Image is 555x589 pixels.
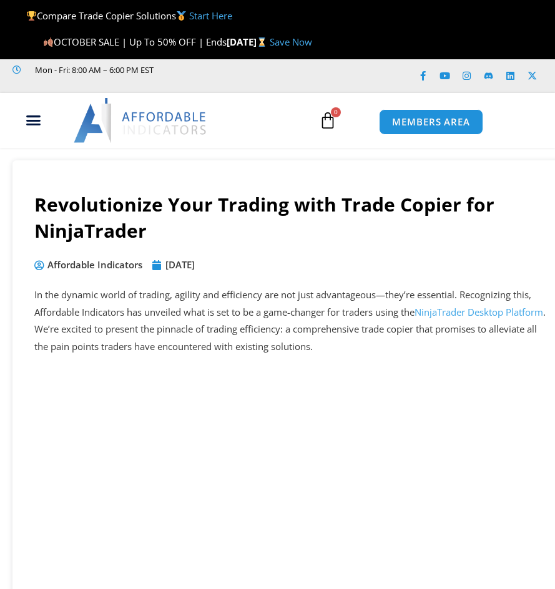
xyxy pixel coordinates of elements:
iframe: Customer reviews powered by Trustpilot [12,77,200,90]
strong: [DATE] [227,36,270,48]
img: 🏆 [27,11,36,21]
time: [DATE] [165,258,195,271]
span: Mon - Fri: 8:00 AM – 6:00 PM EST [32,62,154,77]
img: LogoAI | Affordable Indicators – NinjaTrader [74,98,208,143]
a: Save Now [270,36,312,48]
span: Compare Trade Copier Solutions [26,9,232,22]
img: 🥇 [177,11,186,21]
span: 0 [331,107,341,117]
img: 🍂 [44,37,53,47]
a: NinjaTrader Desktop Platform [415,306,543,318]
a: 0 [300,102,355,139]
a: Start Here [189,9,232,22]
p: In the dynamic world of trading, agility and efficiency are not just advantageous—they’re essenti... [34,286,546,356]
a: MEMBERS AREA [379,109,483,135]
span: MEMBERS AREA [392,117,470,127]
span: Affordable Indicators [44,256,142,274]
span: OCTOBER SALE | Up To 50% OFF | Ends [43,36,227,48]
img: ⌛ [257,37,267,47]
h1: Revolutionize Your Trading with Trade Copier for NinjaTrader [34,192,546,244]
div: Menu Toggle [6,109,61,132]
